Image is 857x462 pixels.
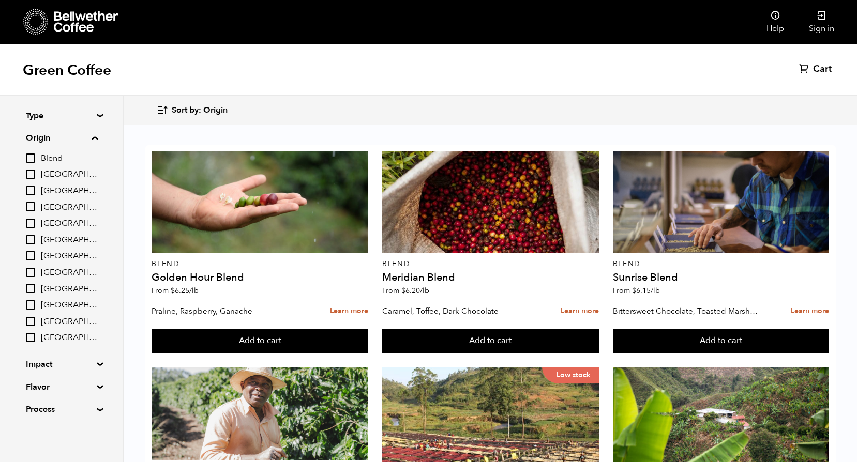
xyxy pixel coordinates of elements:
a: Learn more [561,300,599,322]
a: Cart [799,63,834,75]
span: $ [632,286,636,296]
input: [GEOGRAPHIC_DATA] [26,268,35,277]
span: $ [171,286,175,296]
summary: Type [26,110,97,122]
input: Blend [26,153,35,163]
bdi: 6.15 [632,286,660,296]
input: [GEOGRAPHIC_DATA] [26,284,35,293]
p: Low stock [542,367,599,383]
input: [GEOGRAPHIC_DATA] [26,219,35,228]
span: From [382,286,429,296]
bdi: 6.25 [171,286,199,296]
span: [GEOGRAPHIC_DATA] [41,169,98,180]
summary: Origin [26,132,98,144]
h4: Golden Hour Blend [152,272,368,283]
p: Bittersweet Chocolate, Toasted Marshmallow, Candied Orange, Praline [613,303,760,319]
button: Sort by: Origin [156,98,228,122]
span: [GEOGRAPHIC_DATA] [41,332,98,344]
input: [GEOGRAPHIC_DATA] [26,317,35,326]
input: [GEOGRAPHIC_DATA] [26,333,35,342]
summary: Impact [26,358,97,371]
summary: Process [26,403,97,415]
input: [GEOGRAPHIC_DATA] [26,251,35,260]
span: Cart [813,63,832,75]
span: Blend [41,153,98,164]
a: Learn more [791,300,829,322]
p: Blend [382,260,599,268]
button: Add to cart [382,329,599,353]
span: [GEOGRAPHIC_DATA] [41,218,98,229]
span: /lb [651,286,660,296]
span: [GEOGRAPHIC_DATA] [41,251,98,262]
span: [GEOGRAPHIC_DATA] [41,284,98,295]
p: Blend [152,260,368,268]
input: [GEOGRAPHIC_DATA] [26,202,35,211]
button: Add to cart [152,329,368,353]
h4: Meridian Blend [382,272,599,283]
input: [GEOGRAPHIC_DATA] [26,186,35,195]
summary: Flavor [26,381,97,393]
span: [GEOGRAPHIC_DATA] [41,267,98,279]
span: [GEOGRAPHIC_DATA] [41,202,98,213]
span: Sort by: Origin [172,105,228,116]
span: [GEOGRAPHIC_DATA] [41,235,98,246]
span: [GEOGRAPHIC_DATA] [41,300,98,311]
bdi: 6.20 [401,286,429,296]
span: From [613,286,660,296]
span: $ [401,286,405,296]
p: Praline, Raspberry, Ganache [152,303,299,319]
h1: Green Coffee [23,61,111,80]
p: Caramel, Toffee, Dark Chocolate [382,303,530,319]
input: [GEOGRAPHIC_DATA] [26,300,35,310]
h4: Sunrise Blend [613,272,830,283]
input: [GEOGRAPHIC_DATA] [26,235,35,244]
p: Blend [613,260,830,268]
span: /lb [189,286,199,296]
span: [GEOGRAPHIC_DATA] [41,186,98,197]
button: Add to cart [613,329,830,353]
a: Learn more [330,300,368,322]
input: [GEOGRAPHIC_DATA] [26,170,35,179]
span: /lb [420,286,429,296]
span: From [152,286,199,296]
span: [GEOGRAPHIC_DATA] [41,316,98,328]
